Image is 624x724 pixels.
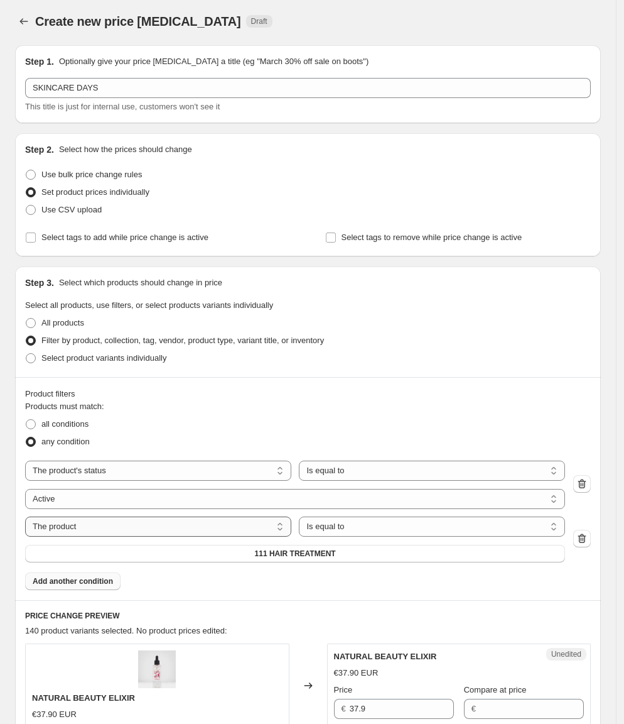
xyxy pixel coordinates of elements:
[342,704,346,713] span: €
[25,55,54,68] h2: Step 1.
[32,693,135,703] span: NATURAL BEAUTY ELIXIR
[15,13,33,30] button: Price change jobs
[138,650,176,688] img: Fotosnewweb26_cfd80a2e-8601-4c39-814f-43bc1789da4a_80x.jpg
[41,187,149,197] span: Set product prices individually
[41,419,89,429] span: all conditions
[334,668,379,677] span: €37.90 EUR
[59,277,222,289] p: Select which products should change in price
[41,170,142,179] span: Use bulk price change rules
[32,710,77,719] span: €37.90 EUR
[41,318,84,327] span: All products
[255,549,336,559] span: 111 HAIR TREATMENT
[251,16,267,26] span: Draft
[41,336,324,345] span: Filter by product, collection, tag, vendor, product type, variant title, or inventory
[25,388,591,400] div: Product filters
[25,300,273,310] span: Select all products, use filters, or select products variants individually
[25,611,591,621] h6: PRICE CHANGE PREVIEW
[342,233,522,242] span: Select tags to remove while price change is active
[25,143,54,156] h2: Step 2.
[25,545,565,562] button: 111 HAIR TREATMENT
[41,353,166,363] span: Select product variants individually
[25,102,220,111] span: This title is just for internal use, customers won't see it
[41,437,90,446] span: any condition
[25,277,54,289] h2: Step 3.
[464,685,527,694] span: Compare at price
[25,573,121,590] button: Add another condition
[25,626,227,635] span: 140 product variants selected. No product prices edited:
[334,685,353,694] span: Price
[59,55,368,68] p: Optionally give your price [MEDICAL_DATA] a title (eg "March 30% off sale on boots")
[25,402,104,411] span: Products must match:
[41,233,208,242] span: Select tags to add while price change is active
[41,205,102,214] span: Use CSV upload
[33,576,113,586] span: Add another condition
[471,704,476,713] span: €
[35,14,241,28] span: Create new price [MEDICAL_DATA]
[334,652,437,661] span: NATURAL BEAUTY ELIXIR
[25,78,591,98] input: 30% off holiday sale
[59,143,192,156] p: Select how the prices should change
[551,649,581,659] span: Unedited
